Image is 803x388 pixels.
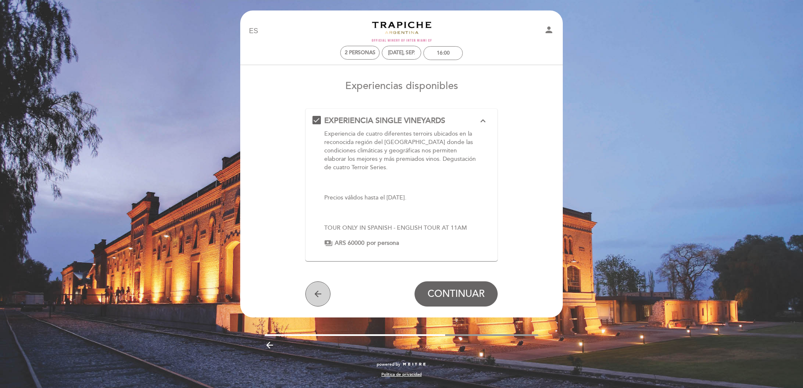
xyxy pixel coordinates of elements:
[312,115,491,247] md-checkbox: EXPERIENCIA SINGLE VINEYARDS expand_less Experiencia de cuatro diferentes terroirs ubicados en la...
[305,281,331,307] button: arrow_back
[388,50,415,56] div: [DATE], sep.
[313,289,323,299] i: arrow_back
[349,20,454,43] a: Turismo Trapiche
[478,116,488,126] i: expand_less
[324,130,478,172] p: Experiencia de cuatro diferentes terroirs ubicados en la reconocida región del [GEOGRAPHIC_DATA] ...
[367,239,399,247] span: por persona
[475,115,491,126] button: expand_less
[345,80,458,92] span: Experiencias disponibles
[402,362,426,367] img: MEITRE
[345,50,375,56] span: 2 personas
[428,288,485,300] span: CONTINUAR
[335,239,365,247] span: ARS 60000
[415,281,498,307] button: CONTINUAR
[381,372,422,378] a: Política de privacidad
[544,25,554,38] button: person
[377,362,400,367] span: powered by
[324,239,333,247] span: payments
[377,362,426,367] a: powered by
[544,25,554,35] i: person
[324,224,478,232] p: TOUR ONLY IN SPANISH - ENGLISH TOUR AT 11AM
[437,50,450,56] div: 16:00
[324,116,445,125] span: EXPERIENCIA SINGLE VINEYARDS
[265,340,275,350] i: arrow_backward
[324,194,478,202] p: Precios válidos hasta el [DATE].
